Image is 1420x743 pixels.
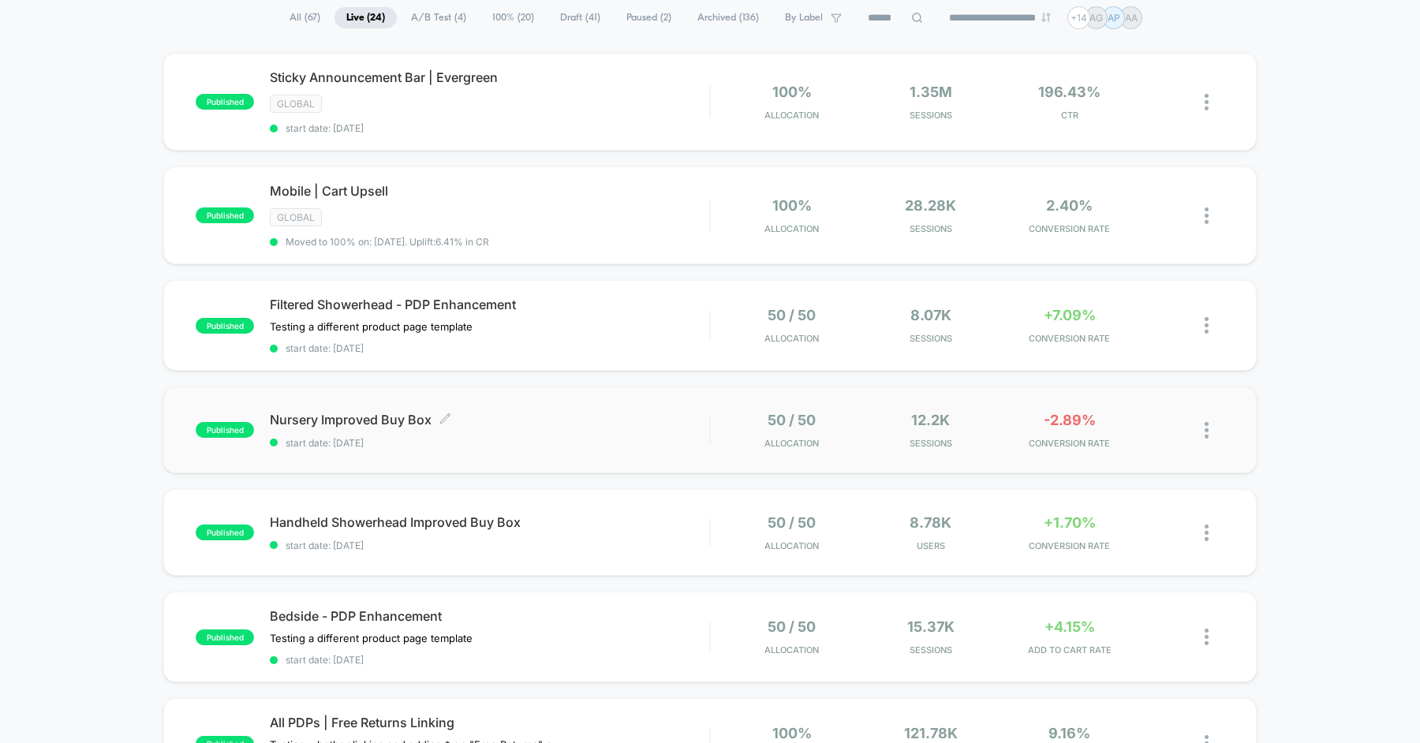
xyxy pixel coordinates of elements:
[270,122,709,134] span: start date: [DATE]
[768,618,816,635] span: 50 / 50
[1038,84,1100,100] span: 196.43%
[196,94,254,110] span: published
[910,307,951,323] span: 8.07k
[865,540,996,551] span: Users
[196,525,254,540] span: published
[764,223,819,234] span: Allocation
[764,644,819,655] span: Allocation
[865,110,996,121] span: Sessions
[686,7,771,28] span: Archived ( 136 )
[907,618,955,635] span: 15.37k
[196,629,254,645] span: published
[1044,307,1096,323] span: +7.09%
[1089,12,1103,24] p: AG
[399,7,478,28] span: A/B Test ( 4 )
[904,725,958,741] span: 121.78k
[772,84,812,100] span: 100%
[1004,110,1135,121] span: CTR
[865,644,996,655] span: Sessions
[785,12,823,24] span: By Label
[1004,644,1135,655] span: ADD TO CART RATE
[1205,94,1209,110] img: close
[764,540,819,551] span: Allocation
[1067,6,1090,29] div: + 14
[1004,438,1135,449] span: CONVERSION RATE
[1205,422,1209,439] img: close
[270,95,322,113] span: GLOBAL
[1205,525,1209,541] img: close
[1048,725,1090,741] span: 9.16%
[905,197,956,214] span: 28.28k
[286,236,489,248] span: Moved to 100% on: [DATE] . Uplift: 6.41% in CR
[270,608,709,624] span: Bedside - PDP Enhancement
[615,7,683,28] span: Paused ( 2 )
[1044,412,1096,428] span: -2.89%
[480,7,546,28] span: 100% ( 20 )
[1125,12,1138,24] p: AA
[1004,333,1135,344] span: CONVERSION RATE
[270,342,709,354] span: start date: [DATE]
[768,307,816,323] span: 50 / 50
[278,7,332,28] span: All ( 67 )
[764,110,819,121] span: Allocation
[270,297,709,312] span: Filtered Showerhead - PDP Enhancement
[764,438,819,449] span: Allocation
[910,84,952,100] span: 1.35M
[196,422,254,438] span: published
[772,725,812,741] span: 100%
[910,514,951,531] span: 8.78k
[865,333,996,344] span: Sessions
[1205,317,1209,334] img: close
[270,208,322,226] span: GLOBAL
[270,412,709,428] span: Nursery Improved Buy Box
[1108,12,1120,24] p: AP
[911,412,950,428] span: 12.2k
[1004,540,1135,551] span: CONVERSION RATE
[270,632,473,644] span: Testing a different product page template
[270,514,709,530] span: Handheld Showerhead Improved Buy Box
[196,318,254,334] span: published
[1041,13,1051,22] img: end
[772,197,812,214] span: 100%
[1044,514,1096,531] span: +1.70%
[1044,618,1095,635] span: +4.15%
[196,207,254,223] span: published
[1004,223,1135,234] span: CONVERSION RATE
[1205,629,1209,645] img: close
[270,183,709,199] span: Mobile | Cart Upsell
[548,7,612,28] span: Draft ( 41 )
[768,514,816,531] span: 50 / 50
[865,438,996,449] span: Sessions
[334,7,397,28] span: Live ( 24 )
[270,540,709,551] span: start date: [DATE]
[764,333,819,344] span: Allocation
[1046,197,1093,214] span: 2.40%
[270,715,709,730] span: All PDPs | Free Returns Linking
[270,69,709,85] span: Sticky Announcement Bar | Evergreen
[270,437,709,449] span: start date: [DATE]
[768,412,816,428] span: 50 / 50
[270,654,709,666] span: start date: [DATE]
[865,223,996,234] span: Sessions
[270,320,473,333] span: Testing a different product page template
[1205,207,1209,224] img: close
